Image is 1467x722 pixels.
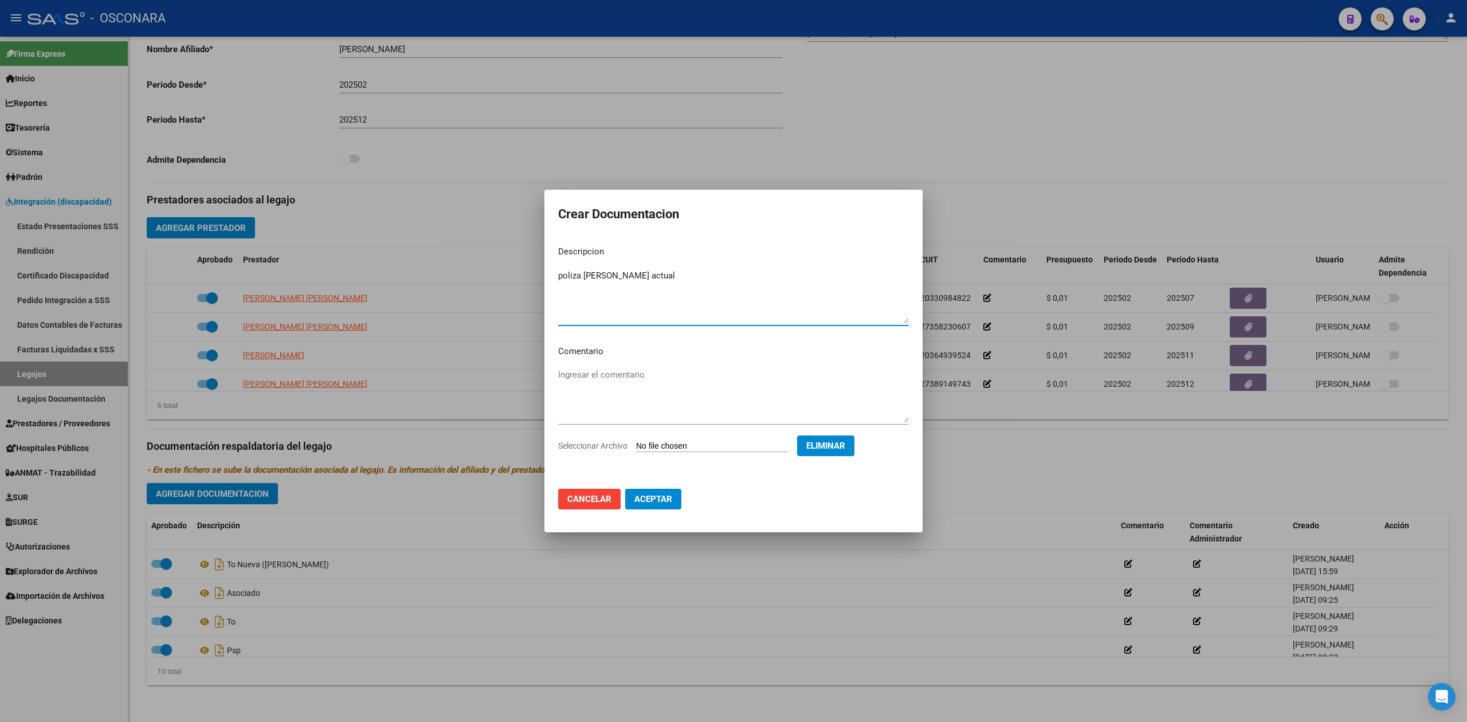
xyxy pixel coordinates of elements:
h2: Crear Documentacion [558,203,909,225]
button: Cancelar [558,489,621,509]
p: Descripcion [558,245,909,258]
span: Eliminar [806,441,845,451]
span: Aceptar [634,494,672,504]
button: Eliminar [797,435,854,456]
button: Aceptar [625,489,681,509]
span: Seleccionar Archivo [558,441,627,450]
span: Cancelar [567,494,611,504]
div: Open Intercom Messenger [1428,683,1456,711]
p: Comentario [558,345,909,358]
